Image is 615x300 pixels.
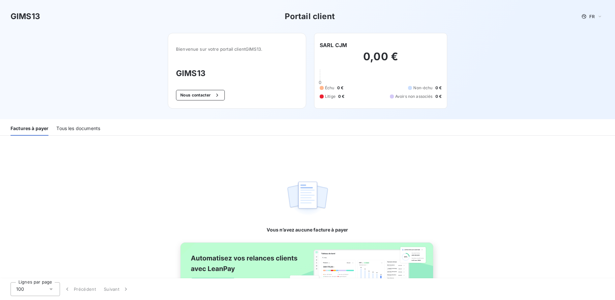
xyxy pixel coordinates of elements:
[176,68,298,79] h3: GIMS13
[11,122,48,136] div: Factures à payer
[337,85,343,91] span: 0 €
[435,85,442,91] span: 0 €
[16,286,24,292] span: 100
[60,282,100,296] button: Précédent
[285,11,335,22] h3: Portail client
[325,85,335,91] span: Échu
[435,94,442,99] span: 0 €
[325,94,336,99] span: Litige
[11,11,40,22] h3: GIMS13
[56,122,100,136] div: Tous les documents
[413,85,432,91] span: Non-échu
[338,94,344,99] span: 0 €
[286,178,329,219] img: empty state
[319,80,321,85] span: 0
[100,282,133,296] button: Suivant
[267,227,348,233] span: Vous n’avez aucune facture à payer
[320,50,442,70] h2: 0,00 €
[320,41,347,49] h6: SARL CJM
[176,90,225,100] button: Nous contacter
[395,94,433,99] span: Avoirs non associés
[589,14,595,19] span: FR
[176,46,298,52] span: Bienvenue sur votre portail client GIMS13 .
